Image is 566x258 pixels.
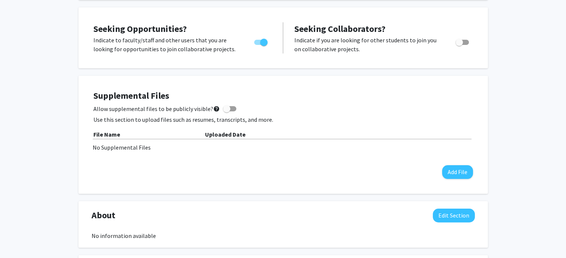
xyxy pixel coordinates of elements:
[294,36,441,53] p: Indicate if you are looking for other students to join you on collaborative projects.
[93,143,474,152] div: No Supplemental Files
[92,209,115,222] span: About
[453,36,473,47] div: Toggle
[93,115,473,124] p: Use this section to upload files such as resumes, transcripts, and more.
[213,104,220,113] mat-icon: help
[93,131,120,138] b: File Name
[294,23,386,35] span: Seeking Collaborators?
[442,165,473,179] button: Add File
[433,209,475,222] button: Edit About
[93,23,187,35] span: Seeking Opportunities?
[251,36,272,47] div: Toggle
[205,131,246,138] b: Uploaded Date
[6,225,32,252] iframe: Chat
[93,36,240,53] p: Indicate to faculty/staff and other users that you are looking for opportunities to join collabor...
[92,231,475,240] div: No information available
[93,104,220,113] span: Allow supplemental files to be publicly visible?
[93,91,473,101] h4: Supplemental Files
